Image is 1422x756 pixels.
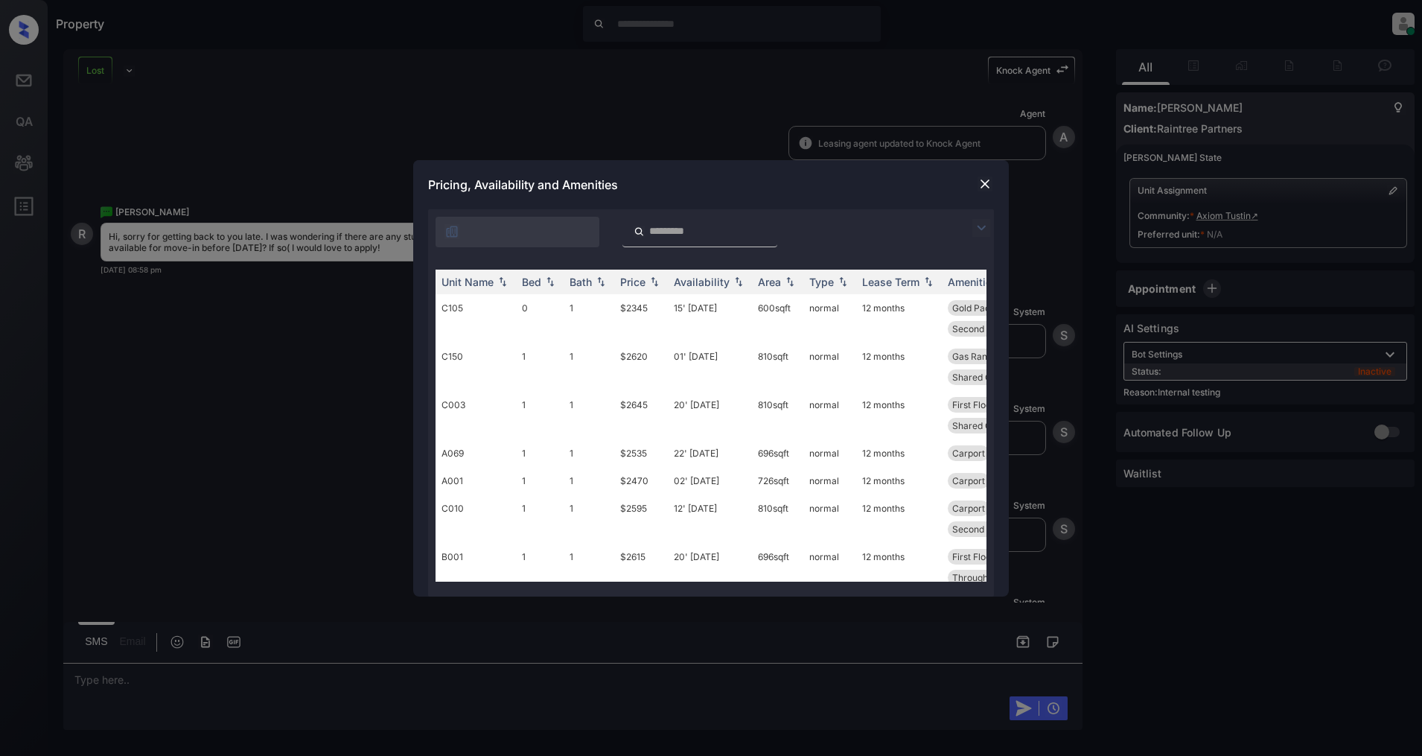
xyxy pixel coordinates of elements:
div: Bed [522,276,541,288]
td: 1 [516,543,564,591]
span: Gas Range [952,351,998,362]
span: Carport [952,475,985,486]
td: 12 months [856,543,942,591]
td: 12 months [856,467,942,495]
td: 1 [516,495,564,543]
span: Second Floor [952,323,1008,334]
td: 12 months [856,391,942,439]
td: 726 sqft [752,467,803,495]
td: 22' [DATE] [668,439,752,467]
div: Pricing, Availability and Amenities [413,160,1009,209]
span: First Floor [952,551,995,562]
td: 1 [564,294,614,343]
td: 1 [516,391,564,439]
td: C150 [436,343,516,391]
td: 12 months [856,495,942,543]
td: normal [803,294,856,343]
span: Carport [952,448,985,459]
td: B001 [436,543,516,591]
img: sorting [647,276,662,287]
span: Throughout Plan... [952,572,1029,583]
td: $2595 [614,495,668,543]
img: sorting [782,276,797,287]
td: normal [803,343,856,391]
div: Amenities [948,276,998,288]
td: A001 [436,467,516,495]
td: 15' [DATE] [668,294,752,343]
td: 12 months [856,294,942,343]
span: Carport [952,503,985,514]
td: normal [803,391,856,439]
td: 1 [564,543,614,591]
img: sorting [921,276,936,287]
img: sorting [543,276,558,287]
td: C105 [436,294,516,343]
td: $2535 [614,439,668,467]
img: sorting [835,276,850,287]
div: Lease Term [862,276,919,288]
img: sorting [593,276,608,287]
td: 01' [DATE] [668,343,752,391]
td: $2620 [614,343,668,391]
td: 1 [564,439,614,467]
span: Gold Package - ... [952,302,1027,314]
td: $2645 [614,391,668,439]
td: $2615 [614,543,668,591]
td: 20' [DATE] [668,543,752,591]
td: normal [803,543,856,591]
td: 0 [516,294,564,343]
span: Shared Garage [952,420,1016,431]
td: normal [803,439,856,467]
td: 1 [516,467,564,495]
td: 02' [DATE] [668,467,752,495]
img: icon-zuma [634,225,645,238]
img: icon-zuma [444,224,459,239]
div: Area [758,276,781,288]
td: $2345 [614,294,668,343]
img: sorting [495,276,510,287]
td: 810 sqft [752,391,803,439]
td: 696 sqft [752,439,803,467]
td: 12' [DATE] [668,495,752,543]
td: 1 [564,467,614,495]
td: 1 [516,439,564,467]
td: C003 [436,391,516,439]
td: 696 sqft [752,543,803,591]
img: icon-zuma [972,219,990,237]
img: sorting [731,276,746,287]
div: Bath [570,276,592,288]
td: normal [803,467,856,495]
td: 12 months [856,439,942,467]
div: Price [620,276,645,288]
td: 1 [516,343,564,391]
td: 1 [564,343,614,391]
img: close [978,177,992,191]
td: 600 sqft [752,294,803,343]
td: 12 months [856,343,942,391]
td: normal [803,495,856,543]
span: Second Floor [952,524,1008,535]
td: 20' [DATE] [668,391,752,439]
span: Shared Garage [952,372,1016,383]
div: Availability [674,276,730,288]
td: A069 [436,439,516,467]
div: Unit Name [441,276,494,288]
td: 1 [564,495,614,543]
td: 810 sqft [752,343,803,391]
td: 810 sqft [752,495,803,543]
td: C010 [436,495,516,543]
td: $2470 [614,467,668,495]
td: 1 [564,391,614,439]
span: First Floor [952,399,995,410]
div: Type [809,276,834,288]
